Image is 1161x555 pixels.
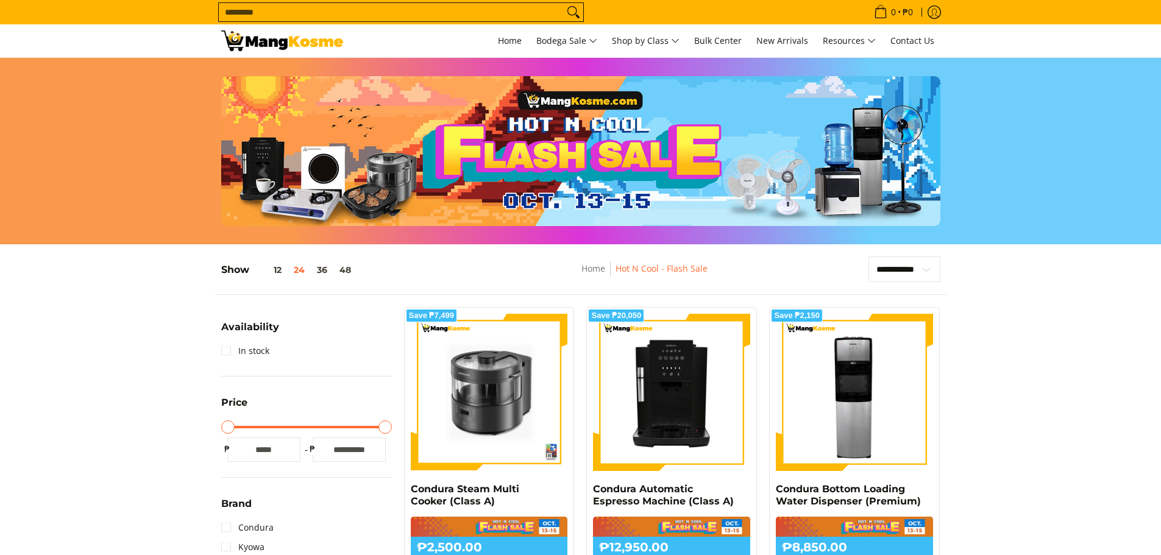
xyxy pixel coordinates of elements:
[606,24,686,57] a: Shop by Class
[492,24,528,57] a: Home
[333,265,357,275] button: 48
[221,499,252,509] span: Brand
[591,312,641,319] span: Save ₱20,050
[884,24,940,57] a: Contact Us
[221,322,279,332] span: Availability
[355,24,940,57] nav: Main Menu
[890,35,934,46] span: Contact Us
[616,263,708,274] a: Hot N Cool - Flash Sale
[593,483,734,507] a: Condura Automatic Espresso Machine (Class A)
[581,263,605,274] a: Home
[776,483,921,507] a: Condura Bottom Loading Water Dispenser (Premium)
[694,35,742,46] span: Bulk Center
[221,322,279,341] summary: Open
[776,314,933,471] img: Condura Bottom Loading Water Dispenser (Premium)
[750,24,814,57] a: New Arrivals
[823,34,876,49] span: Resources
[249,265,288,275] button: 12
[411,483,519,507] a: Condura Steam Multi Cooker (Class A)
[288,265,311,275] button: 24
[889,8,898,16] span: 0
[688,24,748,57] a: Bulk Center
[221,443,233,455] span: ₱
[612,34,680,49] span: Shop by Class
[311,265,333,275] button: 36
[411,314,568,471] img: Condura Steam Multi Cooker (Class A)
[307,443,319,455] span: ₱
[221,499,252,518] summary: Open
[774,312,820,319] span: Save ₱2,150
[756,35,808,46] span: New Arrivals
[221,264,357,276] h5: Show
[530,24,603,57] a: Bodega Sale
[409,312,455,319] span: Save ₱7,499
[593,314,750,471] img: Condura Automatic Espresso Machine (Class A)
[221,398,247,417] summary: Open
[498,35,522,46] span: Home
[221,30,343,51] img: Hot N Cool: Mang Kosme MID-PAYDAY APPLIANCES SALE! l Mang Kosme
[901,8,915,16] span: ₱0
[494,261,796,289] nav: Breadcrumbs
[564,3,583,21] button: Search
[221,518,274,537] a: Condura
[817,24,882,57] a: Resources
[536,34,597,49] span: Bodega Sale
[870,5,917,19] span: •
[221,341,269,361] a: In stock
[221,398,247,408] span: Price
